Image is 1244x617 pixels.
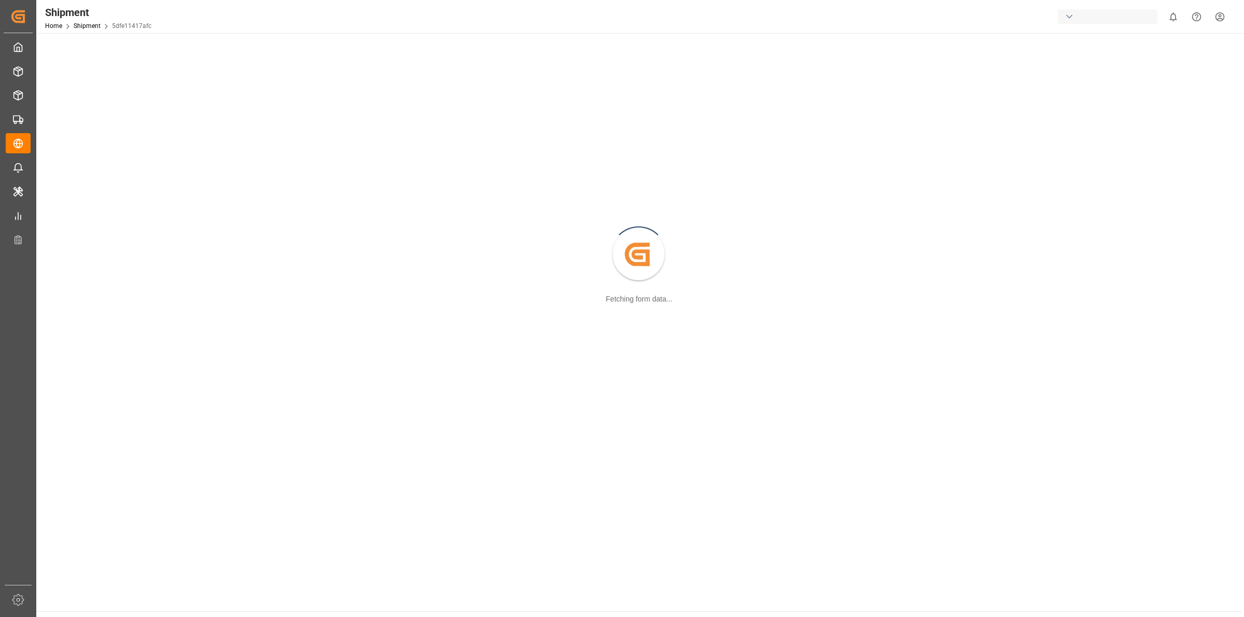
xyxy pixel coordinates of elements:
[1162,5,1185,28] button: show 0 new notifications
[45,5,151,20] div: Shipment
[45,22,62,30] a: Home
[606,294,672,305] div: Fetching form data...
[74,22,101,30] a: Shipment
[1185,5,1208,28] button: Help Center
